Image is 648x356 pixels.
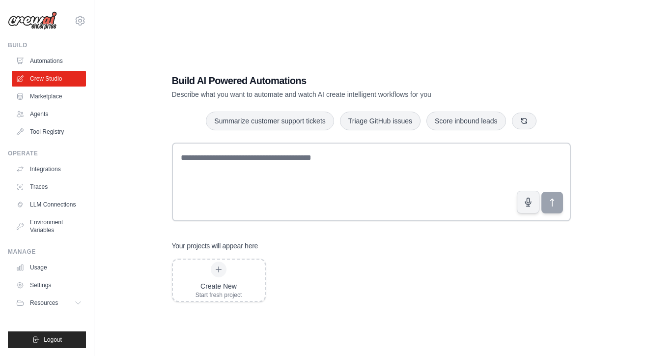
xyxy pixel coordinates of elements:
a: Traces [12,179,86,195]
button: Score inbound leads [426,112,506,130]
a: Crew Studio [12,71,86,87]
a: Agents [12,106,86,122]
div: Start fresh project [196,291,242,299]
span: Logout [44,336,62,344]
img: Logo [8,11,57,30]
p: Describe what you want to automate and watch AI create intelligent workflows for you [172,89,502,99]
div: Create New [196,281,242,291]
a: Usage [12,260,86,275]
a: Tool Registry [12,124,86,140]
a: Settings [12,277,86,293]
button: Triage GitHub issues [340,112,421,130]
a: Integrations [12,161,86,177]
button: Click to speak your automation idea [517,191,539,213]
div: Build [8,41,86,49]
button: Resources [12,295,86,311]
div: Manage [8,248,86,256]
a: Marketplace [12,89,86,104]
a: Automations [12,53,86,69]
div: Operate [8,149,86,157]
a: Environment Variables [12,214,86,238]
button: Summarize customer support tickets [206,112,334,130]
button: Get new suggestions [512,113,536,129]
span: Resources [30,299,58,307]
button: Logout [8,331,86,348]
a: LLM Connections [12,197,86,212]
h1: Build AI Powered Automations [172,74,502,88]
h3: Your projects will appear here [172,241,258,251]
